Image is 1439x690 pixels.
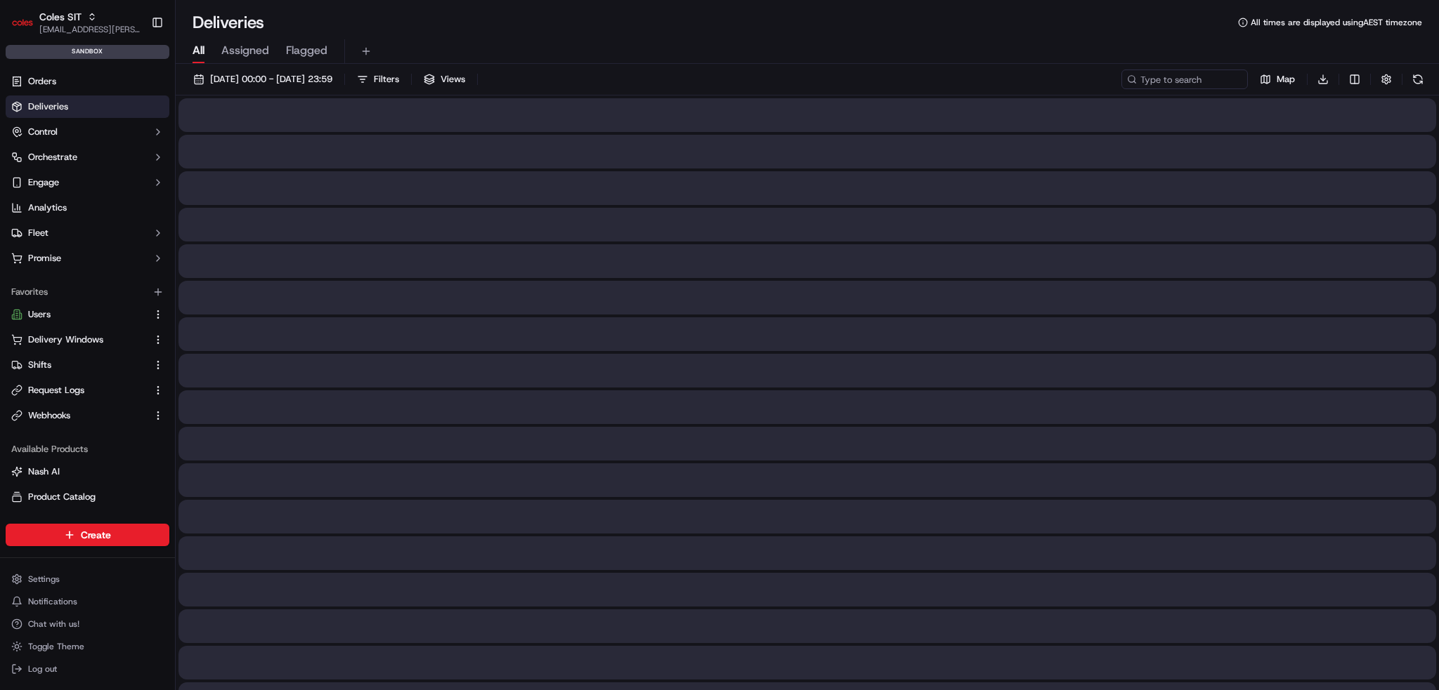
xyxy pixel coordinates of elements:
[28,252,61,265] span: Promise
[351,69,405,89] button: Filters
[441,73,465,86] span: Views
[28,227,48,239] span: Fleet
[28,641,84,652] span: Toggle Theme
[6,45,169,59] div: sandbox
[28,201,67,214] span: Analytics
[374,73,399,86] span: Filters
[11,465,164,478] a: Nash AI
[11,308,147,321] a: Users
[6,171,169,194] button: Engage
[28,333,103,346] span: Delivery Windows
[28,465,60,478] span: Nash AI
[28,176,59,189] span: Engage
[221,42,269,59] span: Assigned
[6,95,169,118] a: Deliveries
[28,308,51,321] span: Users
[6,121,169,143] button: Control
[28,126,58,138] span: Control
[6,354,169,376] button: Shifts
[28,663,57,675] span: Log out
[6,146,169,168] button: Orchestrate
[6,247,169,270] button: Promise
[39,24,140,35] button: [EMAIL_ADDRESS][PERSON_NAME][PERSON_NAME][DOMAIN_NAME]
[6,438,169,460] div: Available Products
[417,69,471,89] button: Views
[81,528,111,542] span: Create
[11,409,147,422] a: Webhooks
[210,73,332,86] span: [DATE] 00:00 - [DATE] 23:59
[6,486,169,508] button: Product Catalog
[39,10,82,24] button: Coles SIT
[1121,69,1248,89] input: Type to search
[11,384,147,397] a: Request Logs
[6,329,169,351] button: Delivery Windows
[6,404,169,427] button: Webhooks
[28,75,56,88] span: Orders
[6,524,169,546] button: Create
[28,596,77,607] span: Notifications
[6,6,145,39] button: Coles SITColes SIT[EMAIL_ADDRESS][PERSON_NAME][PERSON_NAME][DOMAIN_NAME]
[193,42,204,59] span: All
[11,11,34,34] img: Coles SIT
[28,151,77,164] span: Orchestrate
[6,379,169,402] button: Request Logs
[286,42,327,59] span: Flagged
[6,222,169,244] button: Fleet
[28,409,70,422] span: Webhooks
[1254,69,1301,89] button: Map
[28,491,96,503] span: Product Catalog
[11,491,164,503] a: Product Catalog
[6,659,169,679] button: Log out
[193,11,264,34] h1: Deliveries
[6,569,169,589] button: Settings
[6,614,169,634] button: Chat with us!
[28,618,79,630] span: Chat with us!
[6,70,169,93] a: Orders
[28,573,60,585] span: Settings
[1277,73,1295,86] span: Map
[28,384,84,397] span: Request Logs
[6,281,169,303] div: Favorites
[187,69,339,89] button: [DATE] 00:00 - [DATE] 23:59
[1408,69,1428,89] button: Refresh
[1251,17,1422,28] span: All times are displayed using AEST timezone
[28,359,51,371] span: Shifts
[11,359,147,371] a: Shifts
[6,460,169,483] button: Nash AI
[6,303,169,326] button: Users
[6,592,169,611] button: Notifications
[6,197,169,219] a: Analytics
[28,100,68,113] span: Deliveries
[6,637,169,656] button: Toggle Theme
[11,333,147,346] a: Delivery Windows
